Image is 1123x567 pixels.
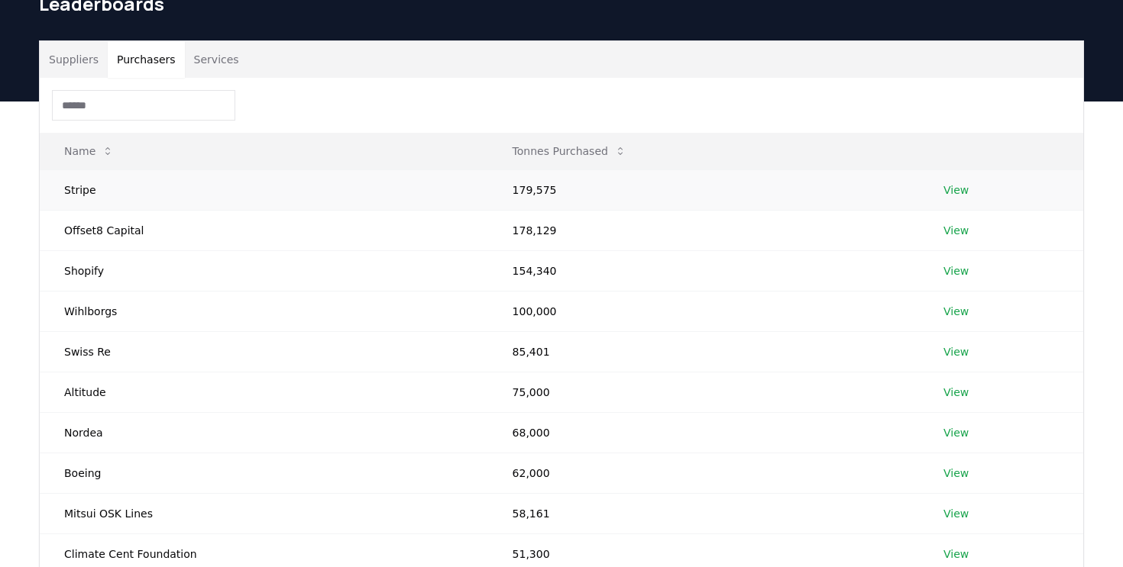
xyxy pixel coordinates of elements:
button: Tonnes Purchased [500,136,639,166]
a: View [943,385,969,400]
td: 75,000 [488,372,919,412]
td: Stripe [40,169,488,210]
td: Swiss Re [40,331,488,372]
td: 100,000 [488,291,919,331]
td: Shopify [40,250,488,291]
td: 154,340 [488,250,919,291]
td: Altitude [40,372,488,412]
button: Name [52,136,126,166]
td: 68,000 [488,412,919,453]
td: 178,129 [488,210,919,250]
td: Boeing [40,453,488,493]
button: Suppliers [40,41,108,78]
td: 179,575 [488,169,919,210]
a: View [943,425,969,440]
a: View [943,546,969,562]
a: View [943,466,969,481]
button: Services [185,41,248,78]
td: Offset8 Capital [40,210,488,250]
a: View [943,506,969,521]
a: View [943,263,969,279]
a: View [943,223,969,238]
button: Purchasers [108,41,185,78]
a: View [943,182,969,198]
td: 62,000 [488,453,919,493]
td: Wihlborgs [40,291,488,331]
td: 58,161 [488,493,919,533]
td: Mitsui OSK Lines [40,493,488,533]
a: View [943,304,969,319]
a: View [943,344,969,359]
td: Nordea [40,412,488,453]
td: 85,401 [488,331,919,372]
